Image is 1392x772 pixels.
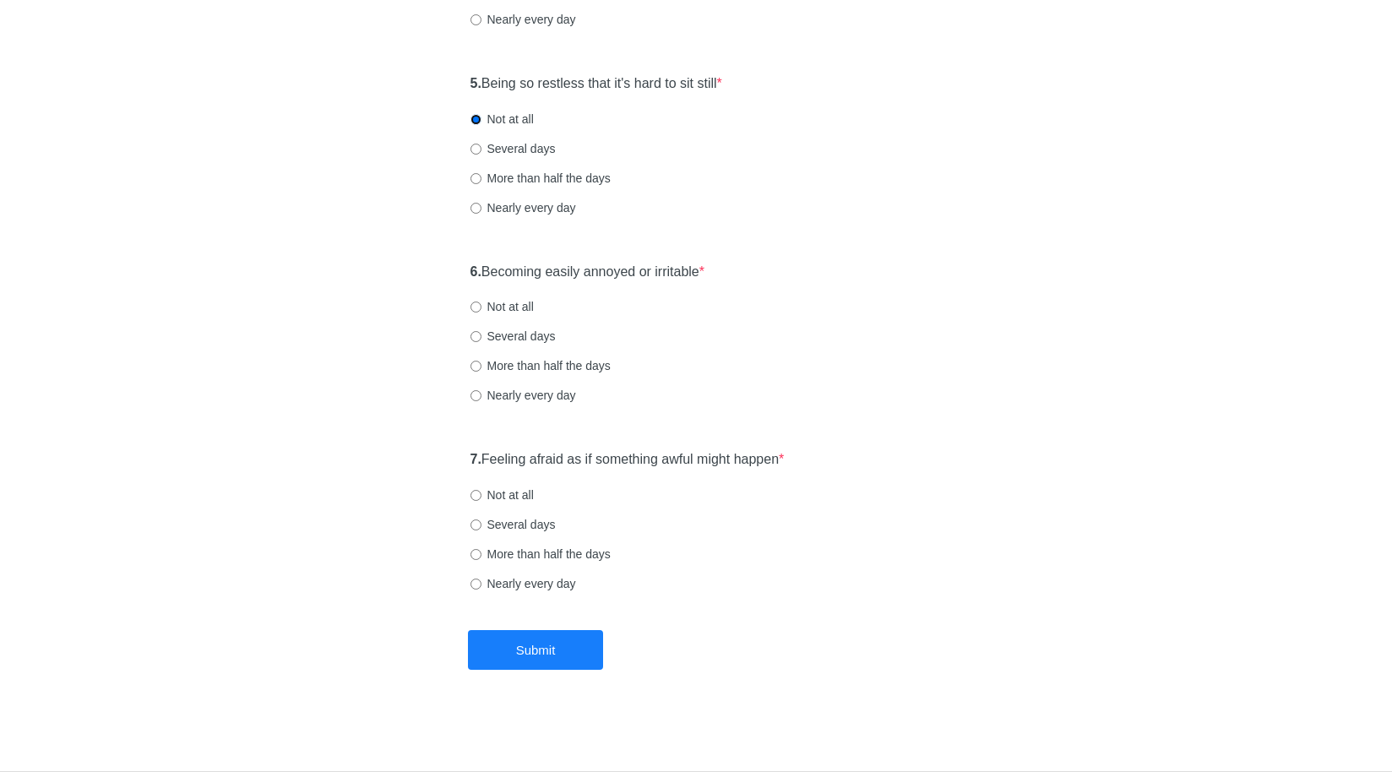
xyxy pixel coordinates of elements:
label: More than half the days [470,170,611,187]
label: Several days [470,328,556,345]
label: Several days [470,140,556,157]
input: More than half the days [470,361,481,372]
input: Not at all [470,114,481,125]
label: Nearly every day [470,575,576,592]
label: Nearly every day [470,199,576,216]
input: Nearly every day [470,390,481,401]
label: Feeling afraid as if something awful might happen [470,450,785,470]
label: Several days [470,516,556,533]
button: Submit [468,630,603,670]
input: Several days [470,519,481,530]
input: Nearly every day [470,203,481,214]
label: More than half the days [470,546,611,563]
label: More than half the days [470,357,611,374]
strong: 7. [470,452,481,466]
label: Nearly every day [470,11,576,28]
input: Not at all [470,302,481,313]
label: Not at all [470,111,534,128]
label: Becoming easily annoyed or irritable [470,263,705,282]
input: Nearly every day [470,14,481,25]
label: Not at all [470,487,534,503]
label: Nearly every day [470,387,576,404]
label: Being so restless that it's hard to sit still [470,74,722,94]
strong: 5. [470,76,481,90]
input: Not at all [470,490,481,501]
input: Several days [470,144,481,155]
input: Several days [470,331,481,342]
label: Not at all [470,298,534,315]
input: More than half the days [470,549,481,560]
strong: 6. [470,264,481,279]
input: Nearly every day [470,579,481,590]
input: More than half the days [470,173,481,184]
